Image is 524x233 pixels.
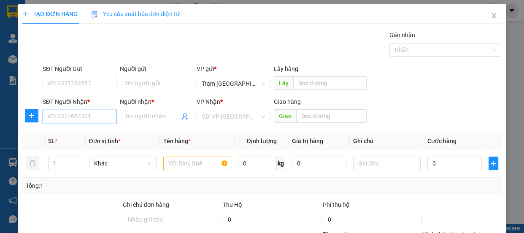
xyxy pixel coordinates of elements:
input: Dọc đường [296,109,367,123]
div: Người gửi [120,64,194,73]
span: Giao hàng [274,98,301,105]
div: SĐT Người Nhận [43,97,116,106]
span: Đơn vị tính [89,138,121,144]
div: Tổng: 1 [26,181,203,190]
th: Ghi chú [350,133,424,149]
label: Ghi chú đơn hàng [123,201,169,208]
span: Giá trị hàng [292,138,323,144]
img: icon [91,11,98,18]
span: Tên hàng [163,138,191,144]
span: Giao [274,109,296,123]
span: SL [48,138,55,144]
input: VD: Bàn, Ghế [163,157,231,170]
label: Gán nhãn [389,32,415,38]
span: plus [489,160,498,167]
span: TẠO ĐƠN HÀNG [22,11,77,17]
span: Cước hàng [427,138,456,144]
span: Định lượng [246,138,276,144]
span: Lấy [274,76,293,90]
span: plus [22,11,28,17]
button: delete [26,157,39,170]
div: Người nhận [120,97,194,106]
span: Thu Hộ [223,201,242,208]
span: Lấy hàng [274,65,298,72]
span: VP Nhận [197,98,220,105]
div: SĐT Người Gửi [43,64,116,73]
input: 0 [292,157,346,170]
span: close [491,12,497,19]
span: Trạm Phú Tân [202,77,265,90]
div: Phí thu hộ [323,200,421,213]
button: plus [489,157,498,170]
div: VP gửi [197,64,270,73]
input: Ghi chú đơn hàng [123,213,221,226]
button: Close [482,4,506,28]
span: plus [25,112,38,119]
span: Yêu cầu xuất hóa đơn điện tử [91,11,180,17]
span: kg [277,157,285,170]
input: Dọc đường [293,76,367,90]
button: plus [25,109,38,122]
span: Khác [94,157,152,170]
input: Ghi Chú [353,157,421,170]
span: user-add [181,113,188,120]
